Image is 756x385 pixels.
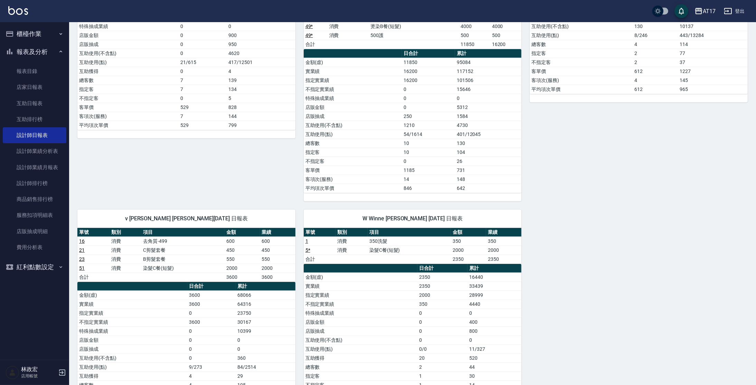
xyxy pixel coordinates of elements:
[227,67,295,76] td: 4
[455,175,521,184] td: 148
[417,345,467,354] td: 0/0
[455,112,521,121] td: 1584
[260,264,295,273] td: 2000
[304,327,417,336] td: 店販抽成
[402,103,455,112] td: 0
[417,327,467,336] td: 0
[77,354,187,363] td: 互助使用(不含點)
[368,228,451,237] th: 項目
[417,336,467,345] td: 0
[236,345,295,354] td: 0
[402,58,455,67] td: 11850
[368,237,451,246] td: 350洗髮
[304,318,417,327] td: 店販金額
[179,85,227,94] td: 7
[417,309,467,318] td: 0
[77,372,187,381] td: 互助獲得
[459,31,490,40] td: 500
[455,166,521,175] td: 731
[455,139,521,148] td: 130
[77,22,179,31] td: 特殊抽成業績
[304,166,402,175] td: 客單價
[3,143,66,159] a: 設計師業績分析表
[417,318,467,327] td: 0
[21,366,56,373] h5: 林政宏
[304,40,328,49] td: 合計
[179,112,227,121] td: 7
[79,256,85,262] a: 23
[486,228,521,237] th: 業績
[225,264,260,273] td: 2000
[3,25,66,43] button: 櫃檯作業
[304,345,417,354] td: 互助使用(點)
[304,184,402,193] td: 平均項次單價
[402,121,455,130] td: 1210
[77,327,187,336] td: 特殊抽成業績
[402,112,455,121] td: 250
[8,6,28,15] img: Logo
[721,5,748,18] button: 登出
[3,258,66,276] button: 紅利點數設定
[455,85,521,94] td: 15646
[3,175,66,191] a: 設計師排行榜
[328,22,369,31] td: 消費
[77,112,179,121] td: 客項次(服務)
[678,40,748,49] td: 114
[179,49,227,58] td: 0
[304,94,402,103] td: 特殊抽成業績
[77,291,187,300] td: 金額(虛)
[236,291,295,300] td: 68066
[304,139,402,148] td: 總客數
[467,273,521,282] td: 16440
[703,7,716,16] div: AT17
[3,111,66,127] a: 互助排行榜
[417,264,467,273] th: 日合計
[236,309,295,318] td: 23750
[402,49,455,58] th: 日合計
[179,31,227,40] td: 0
[179,67,227,76] td: 0
[490,22,522,31] td: 4000
[467,363,521,372] td: 44
[490,40,522,49] td: 16200
[304,121,402,130] td: 互助使用(不含點)
[187,318,236,327] td: 3600
[3,95,66,111] a: 互助日報表
[328,31,369,40] td: 消費
[369,31,459,40] td: 500護
[227,49,295,58] td: 4620
[678,22,748,31] td: 10137
[179,76,227,85] td: 7
[225,273,260,282] td: 3600
[79,265,85,271] a: 51
[225,237,260,246] td: 600
[236,327,295,336] td: 10399
[110,246,142,255] td: 消費
[336,237,368,246] td: 消費
[451,246,486,255] td: 2000
[678,58,748,67] td: 37
[236,318,295,327] td: 30167
[6,366,19,379] img: Person
[402,175,455,184] td: 14
[368,246,451,255] td: 染髮C餐(短髮)
[402,130,455,139] td: 54/1614
[304,148,402,157] td: 指定客
[304,354,417,363] td: 互助獲得
[530,76,633,85] td: 客項次(服務)
[187,354,236,363] td: 0
[236,354,295,363] td: 360
[110,264,142,273] td: 消費
[3,207,66,223] a: 服務扣項明細表
[304,103,402,112] td: 店販金額
[77,103,179,112] td: 客單價
[402,139,455,148] td: 10
[227,40,295,49] td: 950
[304,255,336,264] td: 合計
[467,291,521,300] td: 28999
[402,157,455,166] td: 0
[530,67,633,76] td: 客單價
[530,40,633,49] td: 總客數
[451,228,486,237] th: 金額
[236,363,295,372] td: 84/2514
